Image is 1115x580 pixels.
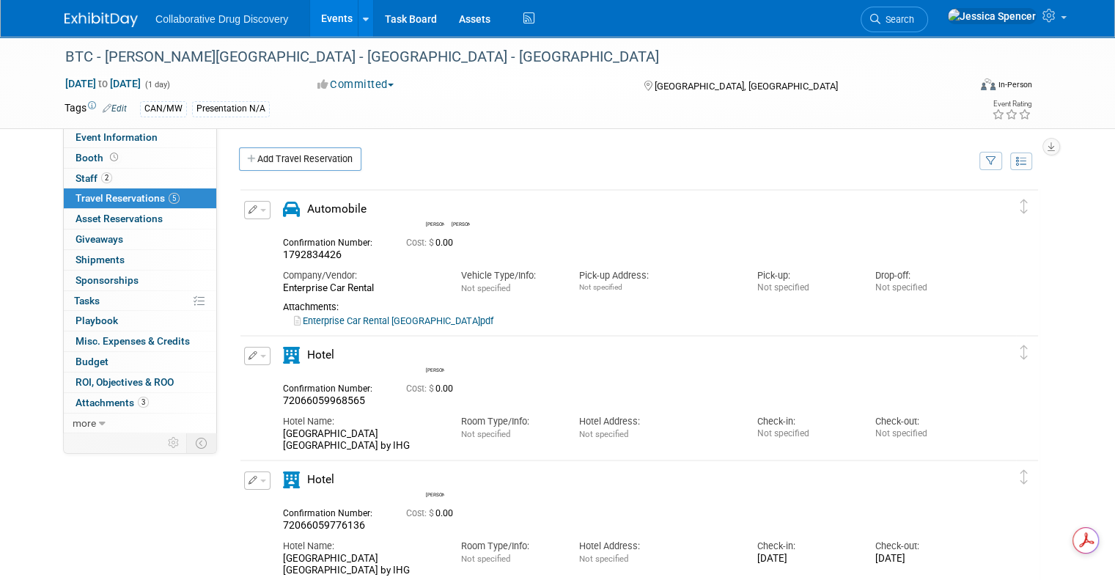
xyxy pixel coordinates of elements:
div: Check-out: [875,441,972,455]
div: Confirmation Number: [283,272,384,287]
i: Hotel [283,471,300,488]
div: Event Format [889,76,1032,98]
div: Juan Gijzelaar [426,528,444,536]
div: CAN/MW [140,101,187,117]
button: Committed [312,77,400,92]
i: Click and drag to move item [1020,470,1028,485]
div: Juan Gijzelaar [448,199,474,266]
div: Hotel Name: [283,441,438,455]
img: Evan Moriarity [426,199,444,246]
a: Attachments3 [64,393,216,413]
div: Evan Moriarity [426,392,444,400]
span: Misc. Expenses & Credits [76,335,190,347]
span: Hotel [307,348,334,361]
span: more [73,417,96,429]
div: [GEOGRAPHIC_DATA] [GEOGRAPHIC_DATA] by IHG [283,455,438,480]
span: 3 [138,397,149,408]
div: Confirmation Number: [283,405,384,421]
i: Filter by Traveler [986,157,996,166]
div: Pick-up: [757,307,854,320]
div: Not specified [757,455,854,466]
div: Evan Moriarity [422,199,448,254]
a: Edit [103,103,127,114]
span: 0.00 [406,547,459,557]
span: Not specified [460,321,509,331]
img: Juan Gijzelaar [452,199,470,257]
div: Not specified [875,320,972,331]
td: Personalize Event Tab Strip [161,433,187,452]
div: Vehicle Type/Info: [460,307,557,320]
span: Cost: $ [406,276,435,287]
a: ROI, Objectives & ROO [64,372,216,392]
span: 1792834426 [283,287,342,299]
a: more [64,414,216,433]
a: Travel Reservations5 [64,188,216,208]
span: Budget [76,356,108,367]
div: Check-in: [757,441,854,455]
i: Click and drag to move item [1020,345,1028,360]
td: Toggle Event Tabs [187,433,217,452]
span: 0.00 [406,276,459,287]
span: 72066059968565 [283,421,365,433]
div: Evan Moriarity [426,246,444,254]
span: Tasks [74,295,100,306]
span: Event Information [76,131,158,143]
img: Evan Moriarity [426,345,444,392]
span: Asset Reservations [76,213,163,224]
span: Hotel [307,473,334,486]
a: Giveaways [64,230,216,249]
a: Playbook [64,311,216,331]
img: Format-Inperson.png [981,78,996,90]
span: Automobile [307,202,367,216]
span: Booth [76,152,121,164]
a: Tasks [64,291,216,311]
div: Pick-up Address: [579,307,735,320]
span: 5 [169,193,180,204]
span: Not specified [579,321,622,329]
div: Presentation N/A [192,101,270,117]
span: Sponsorships [76,274,139,286]
span: Cost: $ [406,410,435,420]
div: Not specified [757,320,854,331]
a: Shipments [64,250,216,270]
div: Confirmation Number: [283,543,384,558]
a: Budget [64,352,216,372]
a: Booth [64,148,216,168]
a: Staff2 [64,169,216,188]
i: Hotel [283,347,300,364]
span: Attachments [76,397,149,408]
div: Juan Gijzelaar [422,469,448,537]
span: Cost: $ [406,547,435,557]
span: (1 day) [144,80,170,89]
span: Shipments [76,254,125,265]
span: to [96,78,110,89]
span: Travel Reservations [76,192,180,204]
div: Drop-off: [875,307,972,320]
span: Giveaways [76,233,123,245]
span: Not specified [460,455,509,466]
span: Not specified [579,455,628,466]
span: 72066059776136 [283,558,365,570]
a: Add Travel Reservation [239,147,361,171]
span: 0.00 [406,410,459,420]
img: Juan Gijzelaar [426,469,444,528]
span: [GEOGRAPHIC_DATA], [GEOGRAPHIC_DATA] [655,81,838,92]
i: Click and drag to move item [1020,199,1028,214]
img: ExhibitDay [65,12,138,27]
div: Company/Vendor: [283,307,438,320]
div: Not specified [875,455,972,466]
span: [DATE] [DATE] [65,77,141,90]
div: Enterprise Car Rental [283,320,438,333]
div: Evan Moriarity [422,345,448,400]
div: Juan Gijzelaar [452,257,470,265]
a: Event Information [64,128,216,147]
div: BTC - [PERSON_NAME][GEOGRAPHIC_DATA] - [GEOGRAPHIC_DATA] - [GEOGRAPHIC_DATA] [60,44,950,70]
i: Automobile [283,201,300,218]
div: Event Rating [992,100,1031,108]
div: In-Person [998,79,1032,90]
span: Staff [76,172,112,184]
a: Asset Reservations [64,209,216,229]
img: Jessica Spencer [947,8,1037,24]
td: Tags [65,100,127,117]
span: Search [880,14,914,25]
